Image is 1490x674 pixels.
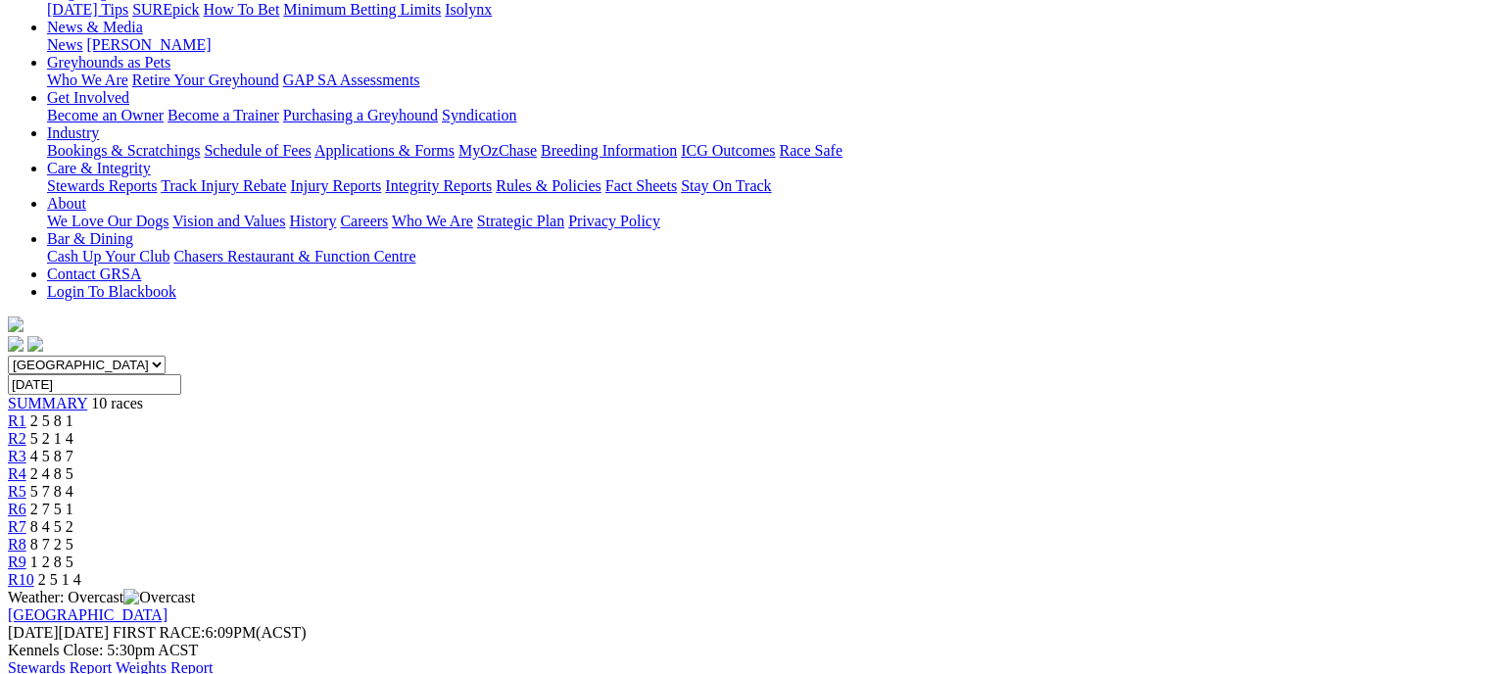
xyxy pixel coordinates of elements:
[8,395,87,411] a: SUMMARY
[340,213,388,229] a: Careers
[30,554,73,570] span: 1 2 8 5
[47,36,1482,54] div: News & Media
[8,518,26,535] a: R7
[477,213,564,229] a: Strategic Plan
[47,195,86,212] a: About
[30,501,73,517] span: 2 7 5 1
[442,107,516,123] a: Syndication
[290,177,381,194] a: Injury Reports
[8,606,168,623] a: [GEOGRAPHIC_DATA]
[605,177,677,194] a: Fact Sheets
[47,283,176,300] a: Login To Blackbook
[8,483,26,500] a: R5
[47,213,168,229] a: We Love Our Dogs
[779,142,841,159] a: Race Safe
[113,624,307,641] span: 6:09PM(ACST)
[91,395,143,411] span: 10 races
[30,448,73,464] span: 4 5 8 7
[289,213,336,229] a: History
[385,177,492,194] a: Integrity Reports
[113,624,205,641] span: FIRST RACE:
[47,19,143,35] a: News & Media
[496,177,601,194] a: Rules & Policies
[8,430,26,447] a: R2
[47,230,133,247] a: Bar & Dining
[30,412,73,429] span: 2 5 8 1
[681,177,771,194] a: Stay On Track
[47,248,169,265] a: Cash Up Your Club
[8,642,1482,659] div: Kennels Close: 5:30pm ACST
[47,1,1482,19] div: Wagering
[30,483,73,500] span: 5 7 8 4
[8,465,26,482] a: R4
[204,1,280,18] a: How To Bet
[8,554,26,570] a: R9
[132,72,279,88] a: Retire Your Greyhound
[47,265,141,282] a: Contact GRSA
[8,412,26,429] a: R1
[47,54,170,71] a: Greyhounds as Pets
[8,571,34,588] a: R10
[47,72,128,88] a: Who We Are
[8,536,26,553] a: R8
[47,1,128,18] a: [DATE] Tips
[47,72,1482,89] div: Greyhounds as Pets
[168,107,279,123] a: Become a Trainer
[392,213,473,229] a: Who We Are
[132,1,199,18] a: SUREpick
[47,36,82,53] a: News
[30,536,73,553] span: 8 7 2 5
[30,430,73,447] span: 5 2 1 4
[47,89,129,106] a: Get Involved
[283,1,441,18] a: Minimum Betting Limits
[47,142,200,159] a: Bookings & Scratchings
[47,124,99,141] a: Industry
[123,589,195,606] img: Overcast
[86,36,211,53] a: [PERSON_NAME]
[8,624,59,641] span: [DATE]
[204,142,311,159] a: Schedule of Fees
[314,142,455,159] a: Applications & Forms
[30,518,73,535] span: 8 4 5 2
[38,571,81,588] span: 2 5 1 4
[8,624,109,641] span: [DATE]
[172,213,285,229] a: Vision and Values
[283,107,438,123] a: Purchasing a Greyhound
[47,177,1482,195] div: Care & Integrity
[445,1,492,18] a: Isolynx
[173,248,415,265] a: Chasers Restaurant & Function Centre
[47,248,1482,265] div: Bar & Dining
[681,142,775,159] a: ICG Outcomes
[8,448,26,464] a: R3
[8,589,195,605] span: Weather: Overcast
[47,177,157,194] a: Stewards Reports
[8,336,24,352] img: facebook.svg
[458,142,537,159] a: MyOzChase
[8,374,181,395] input: Select date
[8,316,24,332] img: logo-grsa-white.png
[47,142,1482,160] div: Industry
[30,465,73,482] span: 2 4 8 5
[47,107,164,123] a: Become an Owner
[47,107,1482,124] div: Get Involved
[47,160,151,176] a: Care & Integrity
[47,213,1482,230] div: About
[568,213,660,229] a: Privacy Policy
[283,72,420,88] a: GAP SA Assessments
[541,142,677,159] a: Breeding Information
[8,501,26,517] a: R6
[27,336,43,352] img: twitter.svg
[161,177,286,194] a: Track Injury Rebate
